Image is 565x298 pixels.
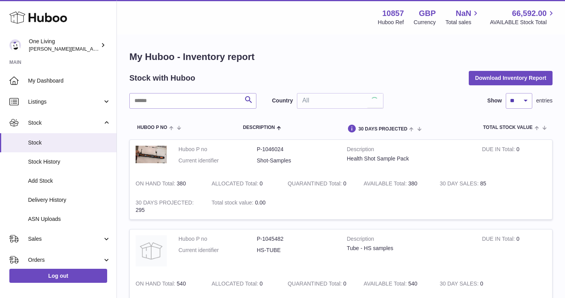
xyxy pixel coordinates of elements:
[136,235,167,266] img: product image
[434,174,510,193] td: 85
[358,174,434,193] td: 380
[28,215,111,223] span: ASN Uploads
[206,174,282,193] td: 0
[272,97,293,104] label: Country
[130,174,206,193] td: 380
[482,236,516,244] strong: DUE IN Total
[288,280,343,289] strong: QUARANTINED Total
[28,77,111,85] span: My Dashboard
[476,229,552,274] td: 0
[130,274,206,293] td: 540
[414,19,436,26] div: Currency
[445,19,480,26] span: Total sales
[28,119,102,127] span: Stock
[136,180,177,189] strong: ON HAND Total
[419,8,436,19] strong: GBP
[490,19,556,26] span: AVAILABLE Stock Total
[129,73,195,83] h2: Stock with Huboo
[347,235,470,245] strong: Description
[364,280,408,289] strong: AVAILABLE Total
[257,146,335,153] dd: P-1046024
[382,8,404,19] strong: 10857
[364,180,408,189] strong: AVAILABLE Total
[136,280,177,289] strong: ON HAND Total
[243,125,275,130] span: Description
[512,8,547,19] span: 66,592.00
[212,180,260,189] strong: ALLOCATED Total
[130,193,206,220] td: 295
[137,125,167,130] span: Huboo P no
[28,256,102,264] span: Orders
[440,280,480,289] strong: 30 DAY SALES
[347,155,470,162] div: Health Shot Sample Pack
[28,177,111,185] span: Add Stock
[178,146,257,153] dt: Huboo P no
[212,280,260,289] strong: ALLOCATED Total
[9,269,107,283] a: Log out
[434,274,510,293] td: 0
[343,280,346,287] span: 0
[255,199,265,206] span: 0.00
[483,125,533,130] span: Total stock value
[28,196,111,204] span: Delivery History
[28,139,111,146] span: Stock
[129,51,553,63] h1: My Huboo - Inventory report
[469,71,553,85] button: Download Inventory Report
[445,8,480,26] a: NaN Total sales
[178,235,257,243] dt: Huboo P no
[257,157,335,164] dd: Shot-Samples
[482,146,516,154] strong: DUE IN Total
[29,46,156,52] span: [PERSON_NAME][EMAIL_ADDRESS][DOMAIN_NAME]
[487,97,502,104] label: Show
[456,8,471,19] span: NaN
[28,235,102,243] span: Sales
[490,8,556,26] a: 66,592.00 AVAILABLE Stock Total
[136,199,194,208] strong: 30 DAYS PROJECTED
[347,245,470,252] div: Tube - HS samples
[358,274,434,293] td: 540
[347,146,470,155] strong: Description
[136,146,167,163] img: product image
[29,38,99,53] div: One Living
[257,235,335,243] dd: P-1045482
[178,247,257,254] dt: Current identifier
[343,180,346,187] span: 0
[28,98,102,106] span: Listings
[358,127,408,132] span: 30 DAYS PROJECTED
[476,140,552,174] td: 0
[288,180,343,189] strong: QUARANTINED Total
[440,180,480,189] strong: 30 DAY SALES
[257,247,335,254] dd: HS-TUBE
[178,157,257,164] dt: Current identifier
[212,199,255,208] strong: Total stock value
[9,39,21,51] img: Jessica@oneliving.com
[378,19,404,26] div: Huboo Ref
[206,274,282,293] td: 0
[536,97,553,104] span: entries
[28,158,111,166] span: Stock History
